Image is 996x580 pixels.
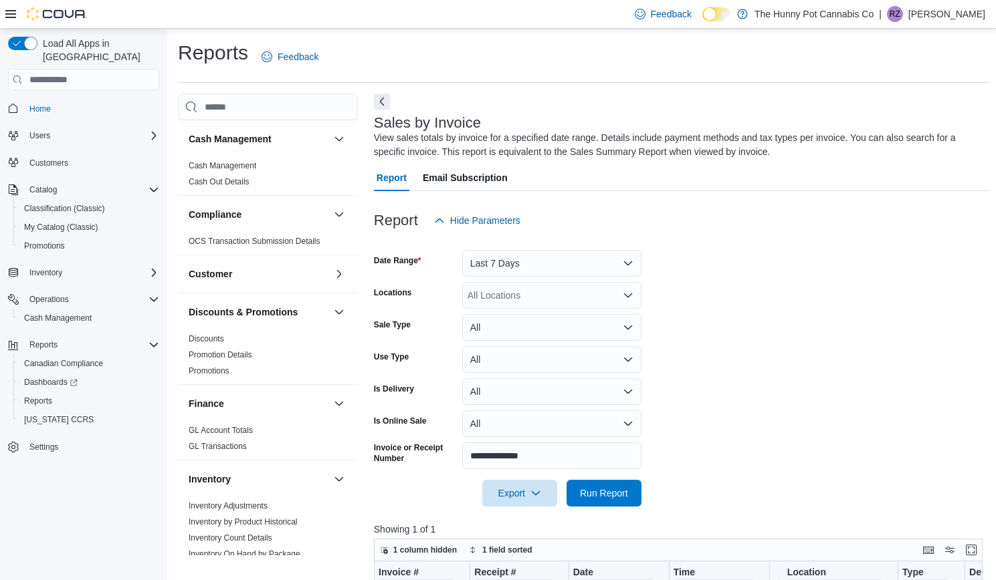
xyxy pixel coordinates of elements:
a: Cash Management [189,161,256,170]
a: Promotion Details [189,350,252,359]
div: Location [787,567,882,579]
p: The Hunny Pot Cannabis Co [755,6,874,22]
div: Ramon Zavalza [887,6,903,22]
a: Canadian Compliance [19,355,108,372]
button: Enter fullscreen [963,542,979,558]
button: Classification (Classic) [13,199,165,218]
p: | [879,6,882,22]
button: Operations [24,291,74,307]
label: Sale Type [374,319,411,330]
span: Dashboards [24,377,78,388]
span: Inventory Adjustments [189,500,268,511]
span: My Catalog (Classic) [24,222,98,233]
span: Operations [29,294,69,305]
a: Promotions [19,238,70,254]
span: Feedback [278,50,318,63]
button: Hide Parameters [429,207,526,234]
div: Compliance [178,233,358,255]
a: Dashboards [13,373,165,392]
p: Showing 1 of 1 [374,523,989,536]
a: Classification (Classic) [19,200,110,216]
label: Invoice or Receipt Number [374,442,457,464]
h3: Compliance [189,208,241,221]
button: All [462,410,641,437]
div: Time [673,567,754,579]
span: Users [29,130,50,141]
button: Finance [189,397,328,410]
span: Settings [29,442,58,452]
h3: Discounts & Promotions [189,305,298,319]
span: Export [490,480,549,506]
div: Invoice # [379,567,455,579]
div: Type [902,567,950,579]
button: Compliance [331,206,347,223]
button: Discounts & Promotions [189,305,328,319]
button: Catalog [24,182,62,198]
a: Inventory Count Details [189,533,272,543]
input: Dark Mode [702,7,730,21]
button: Customers [3,153,165,172]
span: Inventory [24,265,159,281]
button: Users [24,128,56,144]
a: Inventory by Product Historical [189,517,298,527]
span: Reports [24,396,52,406]
button: Cash Management [331,131,347,147]
span: Settings [24,438,159,455]
button: Discounts & Promotions [331,304,347,320]
span: Inventory Count Details [189,533,272,543]
a: Settings [24,439,64,455]
button: Settings [3,437,165,456]
button: All [462,346,641,373]
a: Feedback [256,43,324,70]
span: Promotions [19,238,159,254]
p: [PERSON_NAME] [908,6,985,22]
div: Receipt # [474,567,553,579]
span: Users [24,128,159,144]
button: Reports [24,337,63,353]
button: All [462,378,641,405]
h3: Report [374,212,418,229]
a: Discounts [189,334,224,343]
button: All [462,314,641,341]
a: Cash Out Details [189,177,250,186]
span: Load All Apps in [GEOGRAPHIC_DATA] [37,37,159,63]
button: Display options [942,542,958,558]
div: Date [573,567,654,579]
a: Promotions [189,366,229,376]
h1: Reports [178,39,248,66]
button: Next [374,94,390,110]
span: Home [24,100,159,116]
span: Feedback [651,7,692,21]
button: Cash Management [13,309,165,327]
div: Cash Management [178,158,358,195]
button: Reports [13,392,165,410]
a: Cash Management [19,310,97,326]
h3: Finance [189,397,224,410]
button: Operations [3,290,165,309]
span: GL Transactions [189,441,247,452]
span: Cash Management [19,310,159,326]
span: Customers [24,154,159,171]
a: Customers [24,155,74,171]
label: Locations [374,287,412,298]
span: Run Report [580,486,628,500]
span: Reports [19,393,159,409]
a: [US_STATE] CCRS [19,412,99,428]
button: Customer [189,267,328,281]
img: Cova [27,7,87,21]
div: Finance [178,422,358,460]
button: Customer [331,266,347,282]
span: Customers [29,158,68,168]
button: Promotions [13,237,165,255]
label: Is Delivery [374,384,414,394]
button: Cash Management [189,132,328,146]
span: Hide Parameters [450,214,520,227]
button: Inventory [24,265,68,281]
a: Inventory On Hand by Package [189,549,300,559]
span: Inventory by Product Historical [189,517,298,527]
a: Reports [19,393,58,409]
span: GL Account Totals [189,425,253,436]
span: Home [29,104,51,114]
